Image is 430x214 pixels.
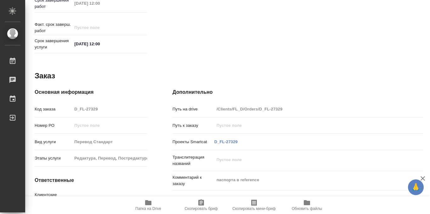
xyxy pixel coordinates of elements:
[280,196,333,214] button: Обновить файлы
[410,181,421,194] span: 🙏
[173,88,423,96] h4: Дополнительно
[35,71,55,81] h2: Заказ
[35,21,72,34] p: Факт. срок заверш. работ
[184,206,218,211] span: Скопировать бриф
[35,122,72,129] p: Номер РО
[214,175,402,185] textarea: паспорта в reference
[35,177,147,184] h4: Ответственные
[214,104,402,114] input: Пустое поле
[35,106,72,112] p: Код заказа
[175,196,228,214] button: Скопировать бриф
[228,196,280,214] button: Скопировать мини-бриф
[72,154,147,163] input: Пустое поле
[35,192,72,204] p: Клиентские менеджеры
[292,206,322,211] span: Обновить файлы
[72,23,127,32] input: Пустое поле
[173,122,214,129] p: Путь к заказу
[232,206,275,211] span: Скопировать мини-бриф
[173,174,214,187] p: Комментарий к заказу
[122,196,175,214] button: Папка на Drive
[173,106,214,112] p: Путь на drive
[35,38,72,50] p: Срок завершения услуги
[173,154,214,167] p: Транслитерация названий
[173,139,214,145] p: Проекты Smartcat
[35,155,72,161] p: Этапы услуги
[72,121,147,130] input: Пустое поле
[35,88,147,96] h4: Основная информация
[72,193,147,202] input: Пустое поле
[214,139,238,144] a: D_FL-27329
[408,179,424,195] button: 🙏
[214,121,402,130] input: Пустое поле
[72,104,147,114] input: Пустое поле
[72,39,127,48] input: ✎ Введи что-нибудь
[72,137,147,146] input: Пустое поле
[135,206,161,211] span: Папка на Drive
[35,139,72,145] p: Вид услуги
